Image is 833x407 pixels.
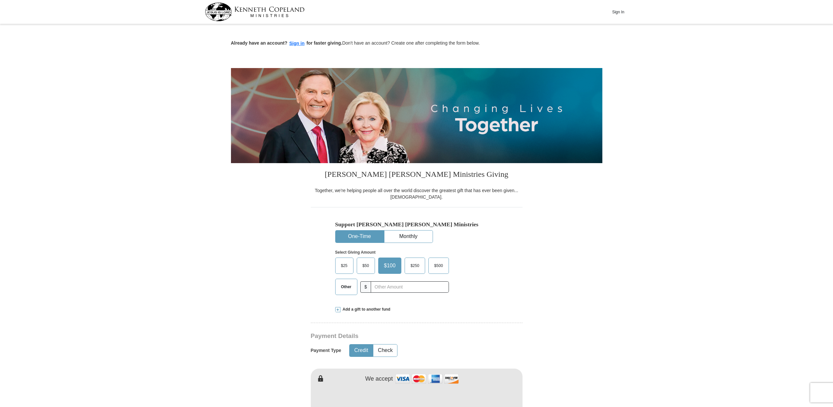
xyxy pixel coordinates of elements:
[311,187,523,200] div: Together, we're helping people all over the world discover the greatest gift that has ever been g...
[395,372,460,386] img: credit cards accepted
[350,344,373,357] button: Credit
[381,261,399,271] span: $100
[231,40,342,46] strong: Already have an account? for faster giving.
[335,221,498,228] h5: Support [PERSON_NAME] [PERSON_NAME] Ministries
[335,250,376,255] strong: Select Giving Amount
[231,40,602,47] p: Don't have an account? Create one after completing the form below.
[373,344,397,357] button: Check
[365,375,393,383] h4: We accept
[609,7,628,17] button: Sign In
[338,282,355,292] span: Other
[371,281,449,293] input: Other Amount
[311,332,477,340] h3: Payment Details
[311,348,341,353] h5: Payment Type
[360,281,371,293] span: $
[338,261,351,271] span: $25
[287,40,307,47] button: Sign in
[205,3,305,21] img: kcm-header-logo.svg
[359,261,372,271] span: $50
[336,231,384,243] button: One-Time
[311,163,523,187] h3: [PERSON_NAME] [PERSON_NAME] Ministries Giving
[431,261,446,271] span: $500
[340,307,391,312] span: Add a gift to another fund
[384,231,433,243] button: Monthly
[407,261,423,271] span: $250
